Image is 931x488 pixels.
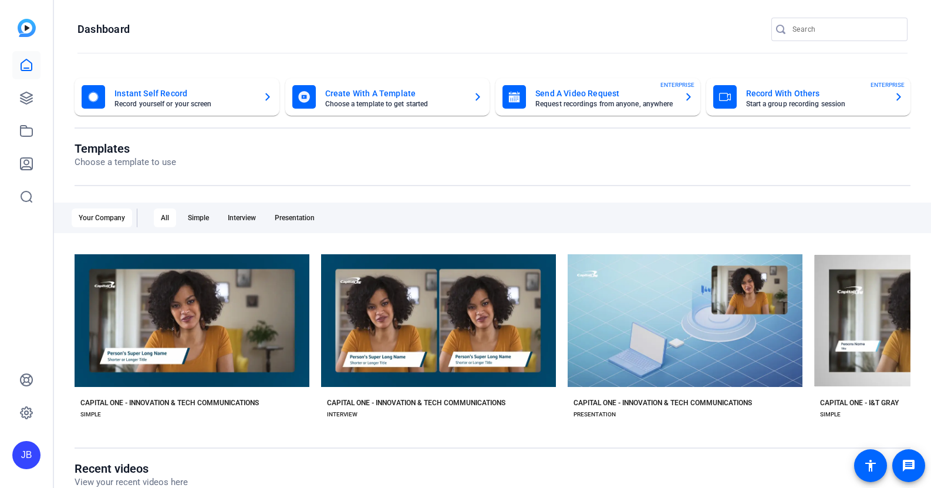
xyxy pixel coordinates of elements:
[268,208,322,227] div: Presentation
[114,86,254,100] mat-card-title: Instant Self Record
[660,80,694,89] span: ENTERPRISE
[75,156,176,169] p: Choose a template to use
[863,459,878,473] mat-icon: accessibility
[325,86,464,100] mat-card-title: Create With A Template
[535,100,674,107] mat-card-subtitle: Request recordings from anyone, anywhere
[871,80,905,89] span: ENTERPRISE
[221,208,263,227] div: Interview
[820,410,841,419] div: SIMPLE
[154,208,176,227] div: All
[77,22,130,36] h1: Dashboard
[72,208,132,227] div: Your Company
[327,410,357,419] div: INTERVIEW
[18,19,36,37] img: blue-gradient.svg
[535,86,674,100] mat-card-title: Send A Video Request
[746,86,885,100] mat-card-title: Record With Others
[574,410,616,419] div: PRESENTATION
[706,78,911,116] button: Record With OthersStart a group recording sessionENTERPRISE
[80,410,101,419] div: SIMPLE
[12,441,41,469] div: JB
[327,398,505,408] div: CAPITAL ONE - INNOVATION & TECH COMMUNICATIONS
[181,208,216,227] div: Simple
[495,78,700,116] button: Send A Video RequestRequest recordings from anyone, anywhereENTERPRISE
[746,100,885,107] mat-card-subtitle: Start a group recording session
[80,398,259,408] div: CAPITAL ONE - INNOVATION & TECH COMMUNICATIONS
[792,22,898,36] input: Search
[820,398,899,408] div: CAPITAL ONE - I&T GRAY
[75,78,279,116] button: Instant Self RecordRecord yourself or your screen
[574,398,752,408] div: CAPITAL ONE - INNOVATION & TECH COMMUNICATIONS
[75,462,188,476] h1: Recent videos
[325,100,464,107] mat-card-subtitle: Choose a template to get started
[114,100,254,107] mat-card-subtitle: Record yourself or your screen
[902,459,916,473] mat-icon: message
[75,142,176,156] h1: Templates
[285,78,490,116] button: Create With A TemplateChoose a template to get started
